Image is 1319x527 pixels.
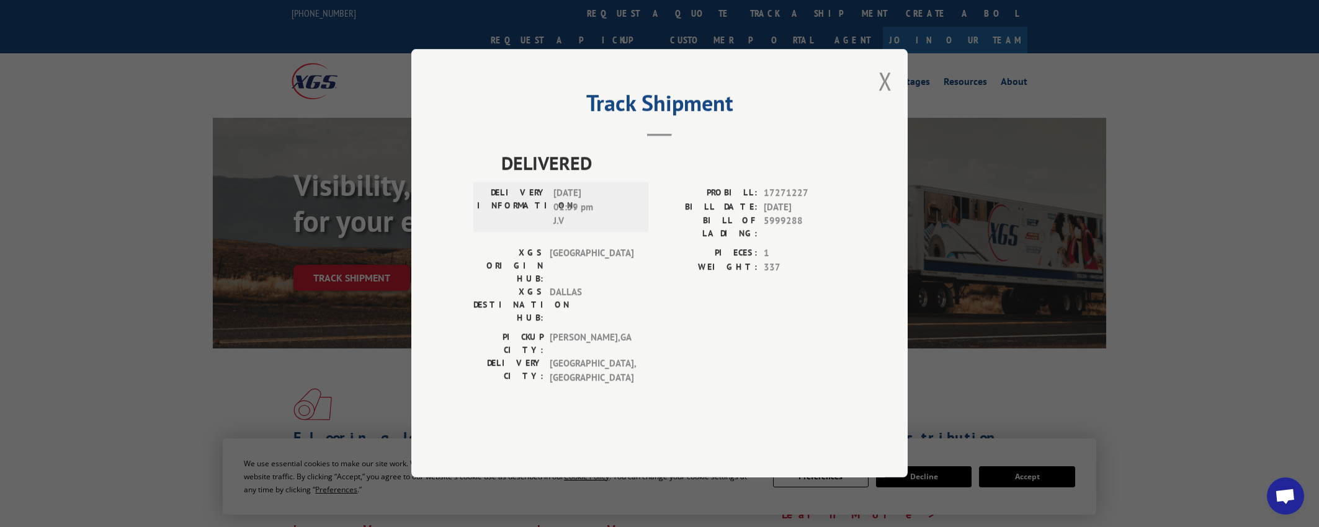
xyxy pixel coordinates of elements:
[550,286,633,325] span: DALLAS
[879,64,892,97] button: Close modal
[764,260,846,275] span: 337
[659,200,758,215] label: BILL DATE:
[659,215,758,241] label: BILL OF LADING:
[473,286,543,325] label: XGS DESTINATION HUB:
[550,331,633,357] span: [PERSON_NAME] , GA
[659,260,758,275] label: WEIGHT:
[553,187,637,229] span: [DATE] 01:59 pm J.V
[550,357,633,385] span: [GEOGRAPHIC_DATA] , [GEOGRAPHIC_DATA]
[764,215,846,241] span: 5999288
[1267,477,1304,515] a: Open chat
[659,187,758,201] label: PROBILL:
[473,94,846,118] h2: Track Shipment
[473,331,543,357] label: PICKUP CITY:
[473,357,543,385] label: DELIVERY CITY:
[764,200,846,215] span: [DATE]
[764,187,846,201] span: 17271227
[501,149,846,177] span: DELIVERED
[473,247,543,286] label: XGS ORIGIN HUB:
[550,247,633,286] span: [GEOGRAPHIC_DATA]
[764,247,846,261] span: 1
[659,247,758,261] label: PIECES:
[477,187,547,229] label: DELIVERY INFORMATION:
